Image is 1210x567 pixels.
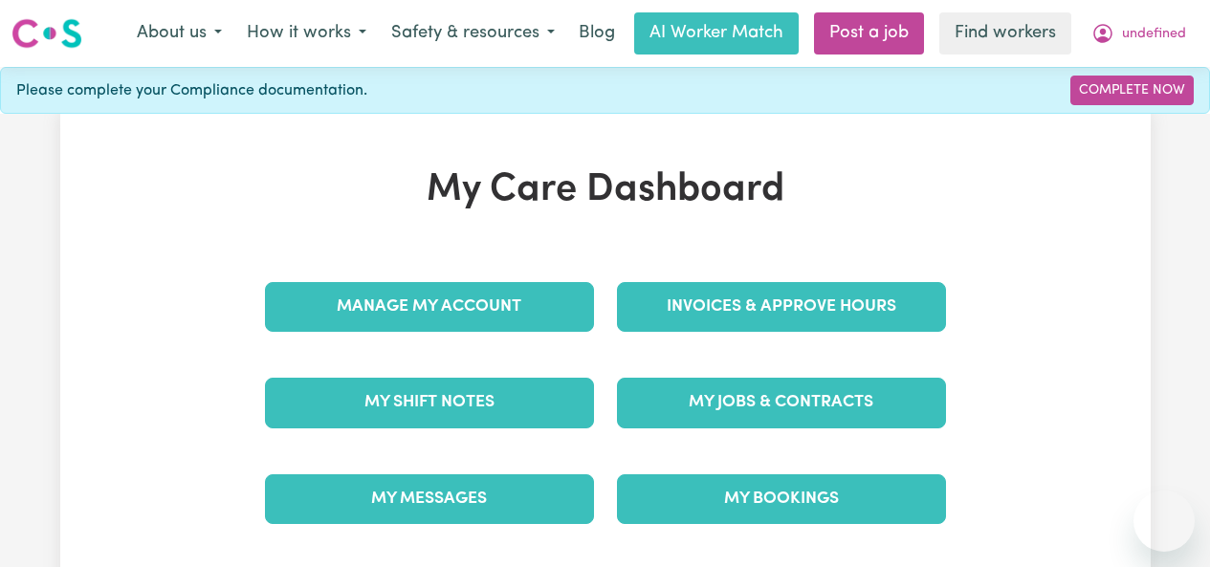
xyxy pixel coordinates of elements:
a: Invoices & Approve Hours [617,282,946,332]
h1: My Care Dashboard [253,167,957,213]
a: My Shift Notes [265,378,594,427]
a: Post a job [814,12,924,55]
button: How it works [234,13,379,54]
a: Blog [567,12,627,55]
img: Careseekers logo [11,16,82,51]
a: Find workers [939,12,1071,55]
a: My Messages [265,474,594,524]
a: My Jobs & Contracts [617,378,946,427]
a: Manage My Account [265,282,594,332]
iframe: Button to launch messaging window [1133,491,1195,552]
span: Please complete your Compliance documentation. [16,79,367,102]
a: Complete Now [1070,76,1194,105]
button: About us [124,13,234,54]
button: My Account [1079,13,1199,54]
a: My Bookings [617,474,946,524]
a: AI Worker Match [634,12,799,55]
a: Careseekers logo [11,11,82,55]
button: Safety & resources [379,13,567,54]
span: undefined [1122,24,1186,45]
